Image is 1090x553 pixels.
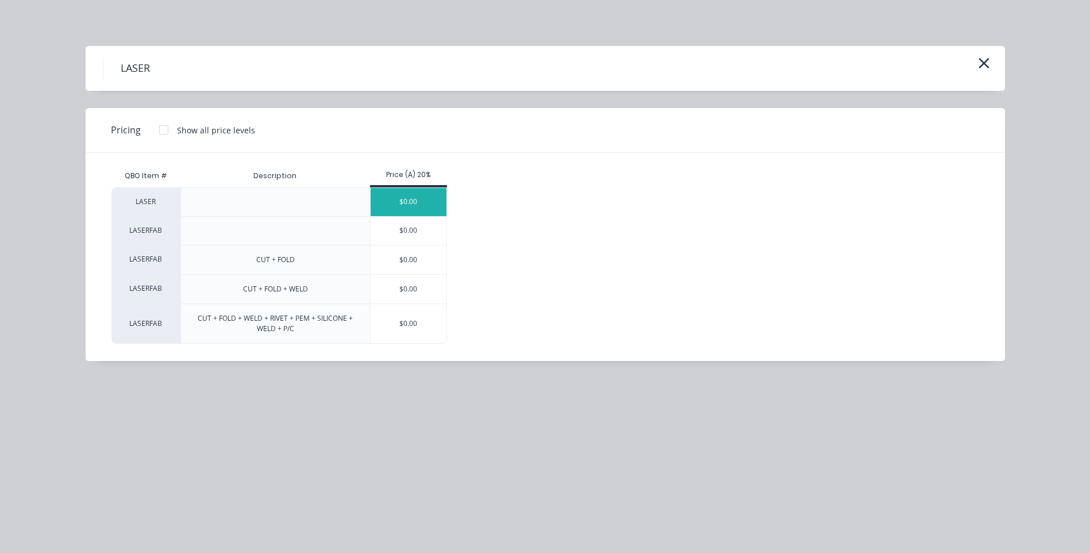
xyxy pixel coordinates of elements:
div: $0.00 [371,245,447,274]
div: Price (A) 20% [370,170,448,180]
div: LASERFAB [111,216,180,245]
div: LASERFAB [111,304,180,344]
div: Show all price levels [177,124,255,136]
div: QBO Item # [111,164,180,187]
div: CUT + FOLD [256,255,295,265]
div: CUT + FOLD + WELD [243,284,308,294]
span: Pricing [111,123,141,137]
div: $0.00 [371,275,447,304]
div: LASERFAB [111,274,180,304]
div: $0.00 [371,304,447,343]
div: LASERFAB [111,245,180,274]
div: $0.00 [371,188,447,216]
div: Description [244,162,306,190]
div: $0.00 [371,217,447,245]
div: LASER [111,187,180,216]
h4: LASER [103,57,167,79]
div: CUT + FOLD + WELD + RIVET + PEM + SILICONE + WELD + P/C [190,313,361,334]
